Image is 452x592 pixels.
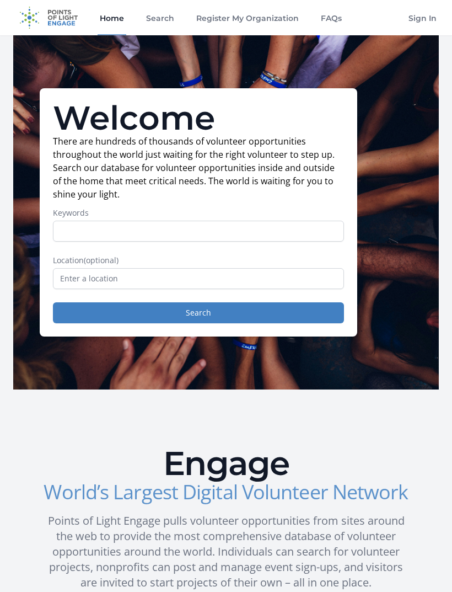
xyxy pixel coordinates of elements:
[53,102,344,135] h1: Welcome
[53,135,344,201] p: There are hundreds of thousands of volunteer opportunities throughout the world just waiting for ...
[41,447,411,480] h2: Engage
[53,268,344,289] input: Enter a location
[53,255,344,266] label: Location
[53,207,344,218] label: Keywords
[84,255,119,265] span: (optional)
[41,513,411,590] p: Points of Light Engage pulls volunteer opportunities from sites around the web to provide the mos...
[41,482,411,502] h3: World’s Largest Digital Volunteer Network
[53,302,344,323] button: Search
